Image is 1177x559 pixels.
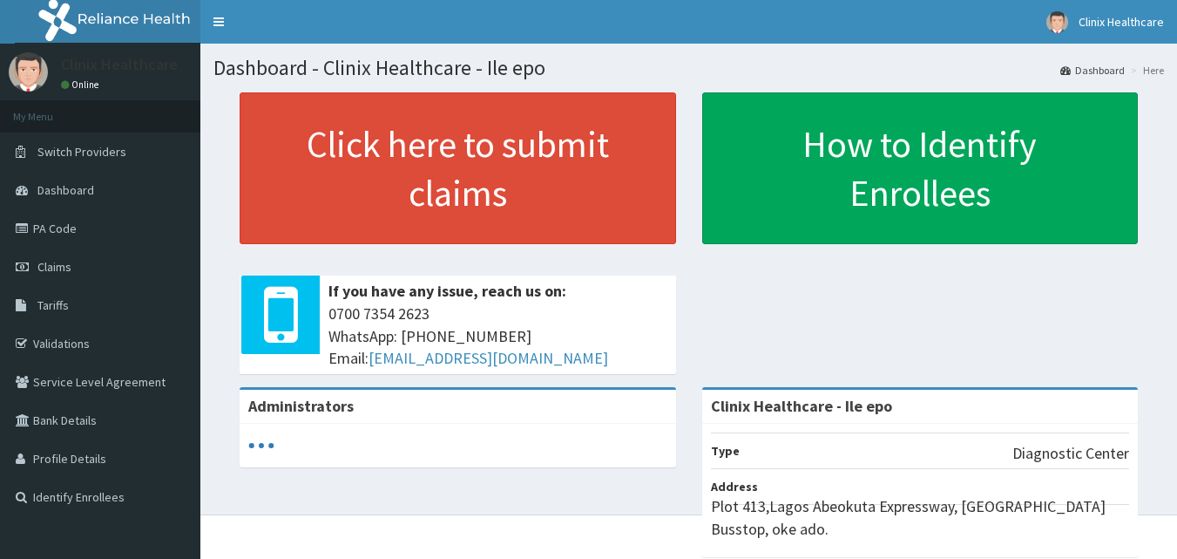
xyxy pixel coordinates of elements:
[328,281,566,301] b: If you have any issue, reach us on:
[711,396,892,416] strong: Clinix Healthcare - Ile epo
[328,303,667,370] span: 0700 7354 2623 WhatsApp: [PHONE_NUMBER] Email:
[1012,442,1129,465] p: Diagnostic Center
[711,443,740,459] b: Type
[248,396,354,416] b: Administrators
[37,144,126,160] span: Switch Providers
[37,182,94,198] span: Dashboard
[711,479,758,494] b: Address
[9,52,48,92] img: User Image
[711,495,1130,540] p: Plot 413,Lagos Abeokuta Expressway, [GEOGRAPHIC_DATA] Busstop, oke ado.
[61,57,178,72] p: Clinix Healthcare
[369,348,608,368] a: [EMAIL_ADDRESS][DOMAIN_NAME]
[1126,63,1164,78] li: Here
[1079,14,1164,30] span: Clinix Healthcare
[702,92,1139,244] a: How to Identify Enrollees
[213,57,1164,79] h1: Dashboard - Clinix Healthcare - Ile epo
[1046,11,1068,33] img: User Image
[248,433,274,459] svg: audio-loading
[61,78,103,91] a: Online
[37,259,71,275] span: Claims
[37,297,69,313] span: Tariffs
[240,92,676,244] a: Click here to submit claims
[1060,63,1125,78] a: Dashboard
